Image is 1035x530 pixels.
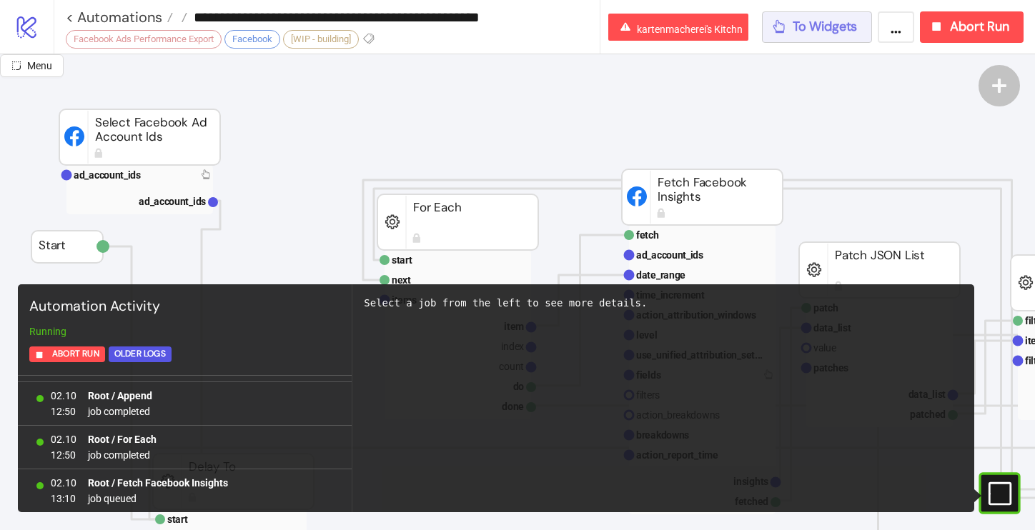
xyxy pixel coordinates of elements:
a: < Automations [66,10,173,24]
text: fetch [636,229,659,241]
text: next [392,274,411,286]
span: Abort Run [52,346,99,362]
b: Root / Fetch Facebook Insights [88,477,228,489]
button: Abort Run [29,346,105,362]
div: Facebook [224,30,280,49]
span: 02.10 [51,388,76,404]
text: ad_account_ids [74,169,141,181]
text: ad_account_ids [139,196,206,207]
div: Select a job from the left to see more details. [364,296,963,311]
b: Root / Append [88,390,152,401]
button: Abort Run [920,11,1024,43]
button: To Widgets [762,11,873,43]
span: Abort Run [950,19,1009,35]
span: 12:50 [51,447,76,463]
span: kartenmacherei's Kitchn [637,24,743,35]
button: Older Logs [109,346,172,362]
span: radius-bottomright [11,61,21,71]
text: start [167,514,188,525]
span: job queued [88,491,228,506]
div: [WIP - building] [283,30,359,49]
span: job completed [88,447,157,463]
span: job completed [88,404,152,419]
text: start [392,254,412,266]
div: Automation Activity [24,290,346,324]
b: Root / For Each [88,434,157,445]
text: ad_account_ids [636,249,703,261]
text: date_range [636,269,685,281]
div: Older Logs [114,346,166,362]
span: 12:50 [51,404,76,419]
span: Menu [27,60,52,71]
span: 02.10 [51,431,76,447]
span: 02.10 [51,475,76,491]
button: ... [878,11,914,43]
span: To Widgets [793,19,858,35]
div: Running [24,324,346,339]
div: Facebook Ads Performance Export [66,30,222,49]
span: 13:10 [51,491,76,506]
